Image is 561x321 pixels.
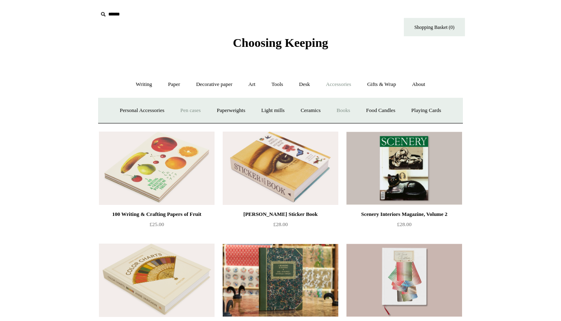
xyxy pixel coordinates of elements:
img: One Hundred Marbled Papers, John Jeffery - Edition 1 of 2 [223,244,338,317]
a: Playing Cards [404,100,448,121]
a: 'The French Ribbon' by Suzanne Slesin 'The French Ribbon' by Suzanne Slesin [346,244,462,317]
a: Art [241,74,263,95]
a: Scenery Interiors Magazine, Volume 2 Scenery Interiors Magazine, Volume 2 [346,132,462,205]
span: £25.00 [149,221,164,227]
a: Personal Accessories [112,100,171,121]
a: 100 Writing & Crafting Papers of Fruit 100 Writing & Crafting Papers of Fruit [99,132,215,205]
div: Scenery Interiors Magazine, Volume 2 [348,209,460,219]
span: Choosing Keeping [233,36,328,49]
a: Accessories [319,74,359,95]
a: About [405,74,433,95]
span: £28.00 [397,221,412,227]
a: Paper [161,74,188,95]
a: Gifts & Wrap [360,74,403,95]
a: Desk [292,74,318,95]
a: One Hundred Marbled Papers, John Jeffery - Edition 1 of 2 One Hundred Marbled Papers, John Jeffer... [223,244,338,317]
a: 100 Writing & Crafting Papers of Fruit £25.00 [99,209,215,243]
a: Tools [264,74,291,95]
img: 'Colour Charts: A History' by Anne Varichon [99,244,215,317]
a: Books [329,100,357,121]
a: [PERSON_NAME] Sticker Book £28.00 [223,209,338,243]
a: Writing [129,74,160,95]
a: Shopping Basket (0) [404,18,465,36]
a: Light mills [254,100,292,121]
a: Choosing Keeping [233,42,328,48]
a: 'Colour Charts: A History' by Anne Varichon 'Colour Charts: A History' by Anne Varichon [99,244,215,317]
img: Scenery Interiors Magazine, Volume 2 [346,132,462,205]
a: John Derian Sticker Book John Derian Sticker Book [223,132,338,205]
a: Pen cases [173,100,208,121]
div: 100 Writing & Crafting Papers of Fruit [101,209,213,219]
a: Paperweights [209,100,252,121]
img: 'The French Ribbon' by Suzanne Slesin [346,244,462,317]
a: Decorative paper [189,74,240,95]
span: £28.00 [273,221,288,227]
img: 100 Writing & Crafting Papers of Fruit [99,132,215,205]
img: John Derian Sticker Book [223,132,338,205]
a: Ceramics [293,100,328,121]
a: Scenery Interiors Magazine, Volume 2 £28.00 [346,209,462,243]
div: [PERSON_NAME] Sticker Book [225,209,336,219]
a: Food Candles [359,100,403,121]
